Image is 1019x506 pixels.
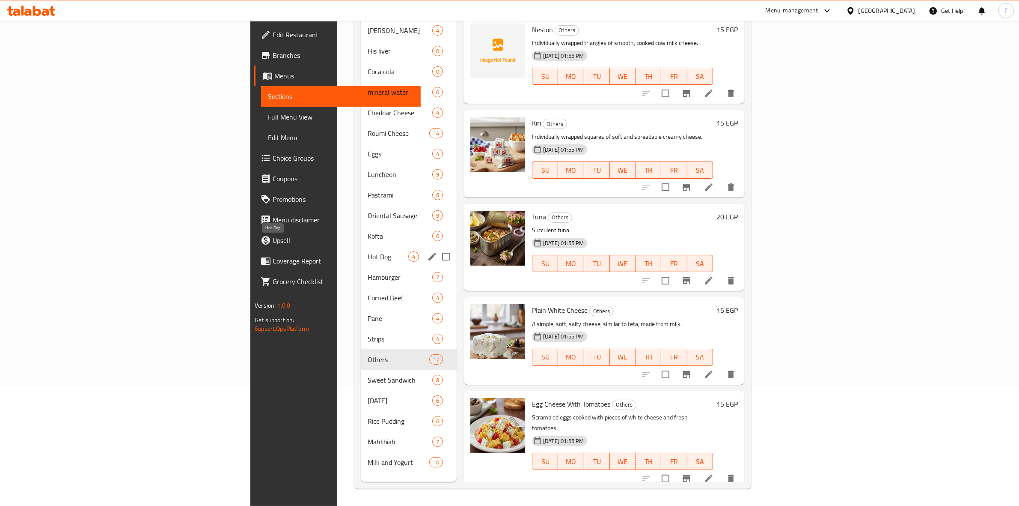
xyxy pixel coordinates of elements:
[430,129,443,138] span: 14
[361,17,457,476] nav: Menu sections
[361,20,457,41] div: [PERSON_NAME]4
[361,246,457,267] div: Hot Dog4edit
[610,349,636,366] button: WE
[361,41,457,61] div: His liver0
[555,25,579,36] div: Others
[361,164,457,185] div: Luncheon9
[584,255,610,272] button: TU
[639,455,658,468] span: TH
[532,412,713,434] p: Scrambled eggs cooked with pieces of white cheese and fresh tomatoes.
[368,46,432,56] span: His liver
[610,162,636,179] button: WE
[589,306,614,316] div: Others
[255,300,276,311] span: Version:
[261,86,421,107] a: Sections
[368,395,432,406] span: [DATE]
[1004,6,1007,15] span: F
[261,127,421,148] a: Edit Menu
[361,123,457,144] div: Roumi Cheese14
[665,70,683,83] span: FR
[254,45,421,66] a: Branches
[433,27,443,35] span: 4
[661,349,687,366] button: FR
[721,468,741,489] button: delete
[432,272,443,282] div: items
[433,294,443,302] span: 4
[273,215,414,225] span: Menu disclaimer
[361,61,457,82] div: Coca cola0
[661,255,687,272] button: FR
[433,47,443,55] span: 0
[273,50,414,60] span: Branches
[610,453,636,470] button: WE
[368,334,432,344] span: Strips
[254,230,421,251] a: Upsell
[432,231,443,241] div: items
[361,349,457,370] div: Others17
[716,398,738,410] h6: 15 EGP
[368,395,432,406] div: Ashura
[368,457,429,467] span: Milk and Yogurt
[766,6,818,16] div: Menu-management
[433,212,443,220] span: 9
[636,349,661,366] button: TH
[561,351,580,363] span: MO
[432,375,443,385] div: items
[532,319,713,329] p: A simple, soft, salty cheese, similar to feta, made from milk.
[588,257,606,270] span: TU
[470,24,525,78] img: Neston
[430,458,443,467] span: 10
[532,117,541,129] span: Kiri
[433,150,443,158] span: 4
[433,376,443,384] span: 8
[704,275,714,286] a: Edit menu item
[254,271,421,292] a: Grocery Checklist
[716,211,738,223] h6: 20 EGP
[540,437,587,445] span: [DATE] 01:55 PM
[716,304,738,316] h6: 15 EGP
[368,437,432,447] div: Mahlibiah
[584,68,610,85] button: TU
[274,71,414,81] span: Menus
[368,313,432,323] span: Pane
[704,182,714,192] a: Edit menu item
[639,164,658,177] span: TH
[704,88,714,99] a: Edit menu item
[687,453,713,470] button: SA
[361,411,457,431] div: Rice Pudding6
[588,455,606,468] span: TU
[657,272,674,290] span: Select to update
[368,231,432,241] span: Kofta
[665,455,683,468] span: FR
[561,164,580,177] span: MO
[368,190,432,200] div: Pastrami
[613,455,632,468] span: WE
[432,25,443,36] div: items
[532,255,558,272] button: SU
[361,267,457,287] div: Hamburger7
[639,351,658,363] span: TH
[584,349,610,366] button: TU
[590,306,613,316] span: Others
[716,24,738,36] h6: 15 EGP
[433,417,443,425] span: 6
[704,369,714,380] a: Edit menu item
[255,314,294,326] span: Get support on:
[368,293,432,303] div: Corned Beef
[676,468,697,489] button: Branch-specific-item
[558,255,584,272] button: MO
[532,23,553,36] span: Neston
[432,66,443,77] div: items
[532,210,546,223] span: Tuna
[268,132,414,143] span: Edit Menu
[639,257,658,270] span: TH
[429,128,443,138] div: items
[361,370,457,390] div: Sweet Sandwich8
[361,185,457,205] div: Pastrami6
[613,351,632,363] span: WE
[636,162,661,179] button: TH
[661,453,687,470] button: FR
[657,178,674,196] span: Select to update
